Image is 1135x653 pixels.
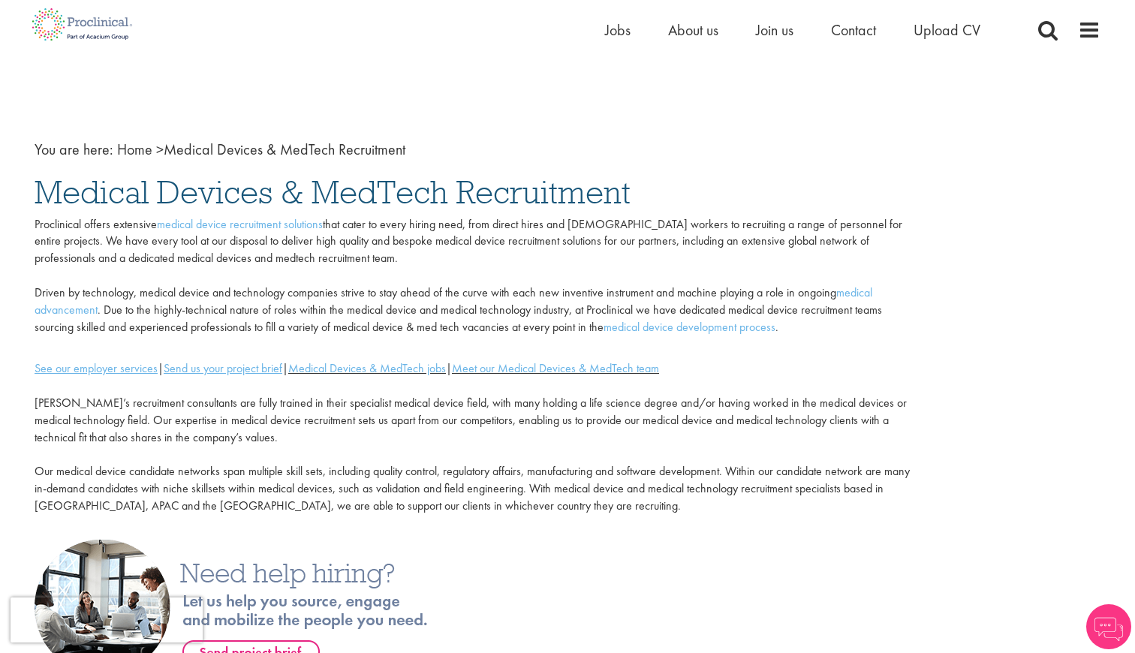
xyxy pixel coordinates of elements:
[914,20,980,40] a: Upload CV
[604,319,775,335] a: medical device development process
[35,360,919,378] div: | | |
[157,216,323,232] a: medical device recruitment solutions
[756,20,793,40] a: Join us
[156,140,164,159] span: >
[35,378,919,532] p: [PERSON_NAME]’s recruitment consultants are fully trained in their specialist medical device fiel...
[668,20,718,40] a: About us
[288,360,446,376] a: Medical Devices & MedTech jobs
[35,360,158,376] a: See our employer services
[35,140,113,159] span: You are here:
[1086,604,1131,649] img: Chatbot
[35,172,631,212] span: Medical Devices & MedTech Recruitment
[452,360,659,376] a: Meet our Medical Devices & MedTech team
[35,216,919,336] p: Proclinical offers extensive that cater to every hiring need, from direct hires and [DEMOGRAPHIC_...
[117,140,152,159] a: breadcrumb link to Home
[35,284,872,317] a: medical advancement
[117,140,405,159] span: Medical Devices & MedTech Recruitment
[164,360,282,376] a: Send us your project brief
[605,20,631,40] a: Jobs
[11,597,203,642] iframe: reCAPTCHA
[831,20,876,40] a: Contact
